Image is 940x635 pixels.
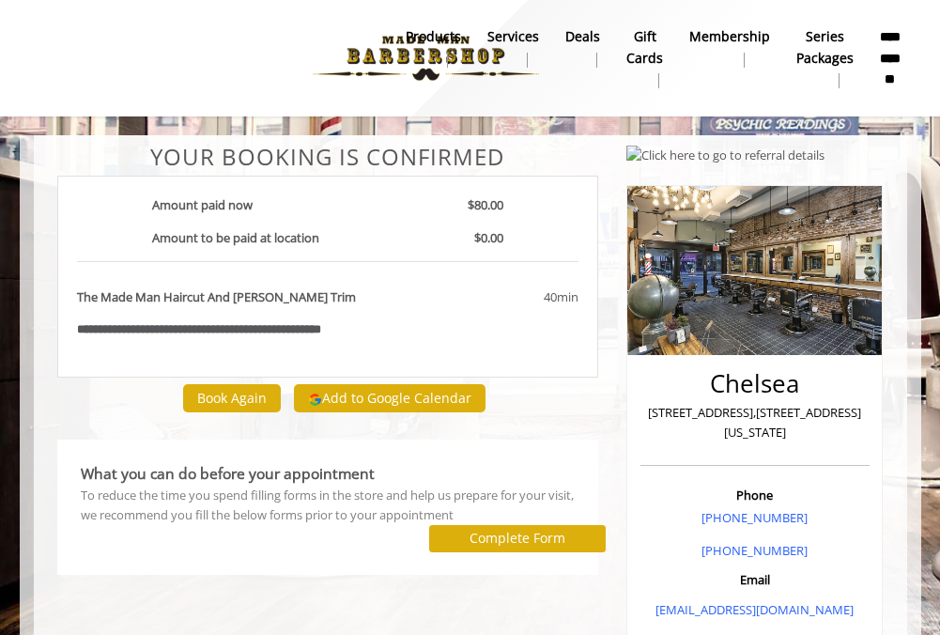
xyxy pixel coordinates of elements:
[470,531,565,546] label: Complete Form
[487,26,539,47] b: Services
[552,23,613,72] a: DealsDeals
[183,384,281,411] button: Book Again
[57,145,599,169] center: Your Booking is confirmed
[689,26,770,47] b: Membership
[613,23,676,93] a: Gift cardsgift cards
[474,23,552,72] a: ServicesServices
[626,26,663,69] b: gift cards
[645,370,865,397] h2: Chelsea
[81,486,576,525] div: To reduce the time you spend filling forms in the store and help us prepare for your visit, we re...
[701,509,808,526] a: [PHONE_NUMBER]
[645,488,865,502] h3: Phone
[474,229,503,246] b: $0.00
[294,384,485,412] button: Add to Google Calendar
[676,23,783,72] a: MembershipMembership
[81,463,375,484] b: What you can do before your appointment
[701,542,808,559] a: [PHONE_NUMBER]
[468,196,503,213] b: $80.00
[645,403,865,442] p: [STREET_ADDRESS],[STREET_ADDRESS][US_STATE]
[152,229,319,246] b: Amount to be paid at location
[655,601,854,618] a: [EMAIL_ADDRESS][DOMAIN_NAME]
[645,573,865,586] h3: Email
[406,26,461,47] b: products
[796,26,854,69] b: Series packages
[393,23,474,72] a: Productsproducts
[297,7,555,110] img: Made Man Barbershop logo
[565,26,600,47] b: Deals
[152,196,253,213] b: Amount paid now
[77,287,356,307] b: The Made Man Haircut And [PERSON_NAME] Trim
[429,525,606,552] button: Complete Form
[430,287,578,307] div: 40min
[626,146,824,165] img: Click here to go to referral details
[783,23,867,93] a: Series packagesSeries packages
